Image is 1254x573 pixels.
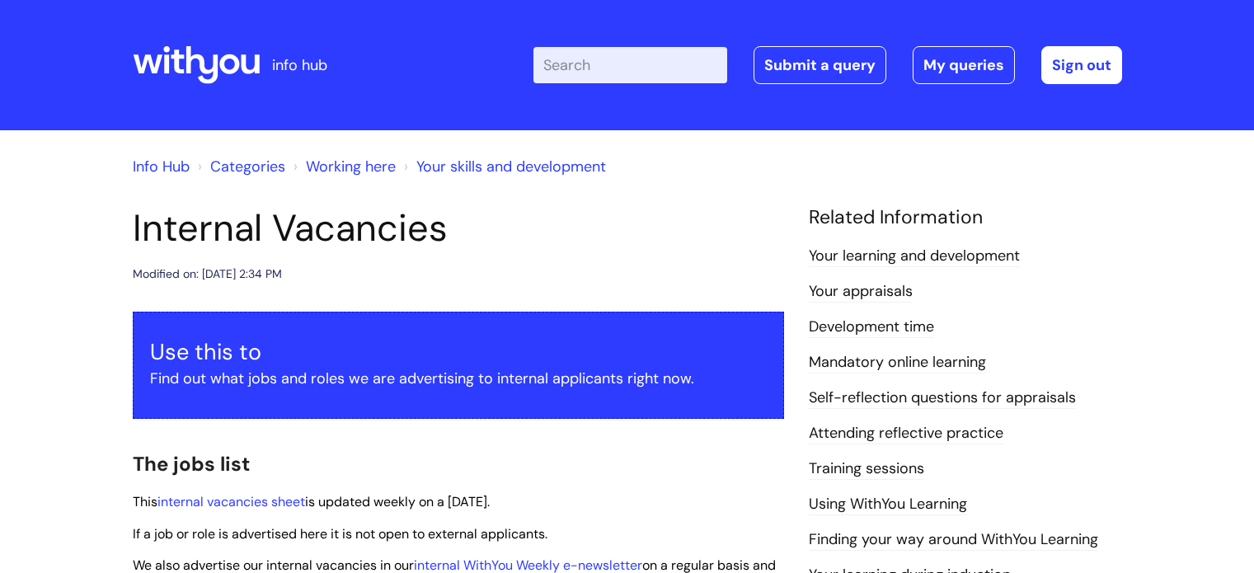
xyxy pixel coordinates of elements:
[194,153,285,180] li: Solution home
[133,206,784,251] h1: Internal Vacancies
[133,451,250,477] span: The jobs list
[150,365,767,392] p: Find out what jobs and roles we are advertising to internal applicants right now.
[809,352,986,373] a: Mandatory online learning
[157,493,305,510] a: internal vacancies sheet
[809,529,1098,551] a: Finding your way around WithYou Learning
[210,157,285,176] a: Categories
[272,52,327,78] p: info hub
[306,157,396,176] a: Working here
[400,153,606,180] li: Your skills and development
[416,157,606,176] a: Your skills and development
[133,493,490,510] span: This is updated weekly on a [DATE].
[754,46,886,84] a: Submit a query
[1041,46,1122,84] a: Sign out
[809,317,934,338] a: Development time
[809,281,913,303] a: Your appraisals
[809,423,1003,444] a: Attending reflective practice
[913,46,1015,84] a: My queries
[289,153,396,180] li: Working here
[533,47,727,83] input: Search
[809,494,967,515] a: Using WithYou Learning
[809,246,1020,267] a: Your learning and development
[133,157,190,176] a: Info Hub
[533,46,1122,84] div: | -
[133,264,282,284] div: Modified on: [DATE] 2:34 PM
[133,525,547,542] span: If a job or role is advertised here it is not open to external applicants.
[809,206,1122,229] h4: Related Information
[150,339,767,365] h3: Use this to
[809,458,924,480] a: Training sessions
[809,387,1076,409] a: Self-reflection questions for appraisals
